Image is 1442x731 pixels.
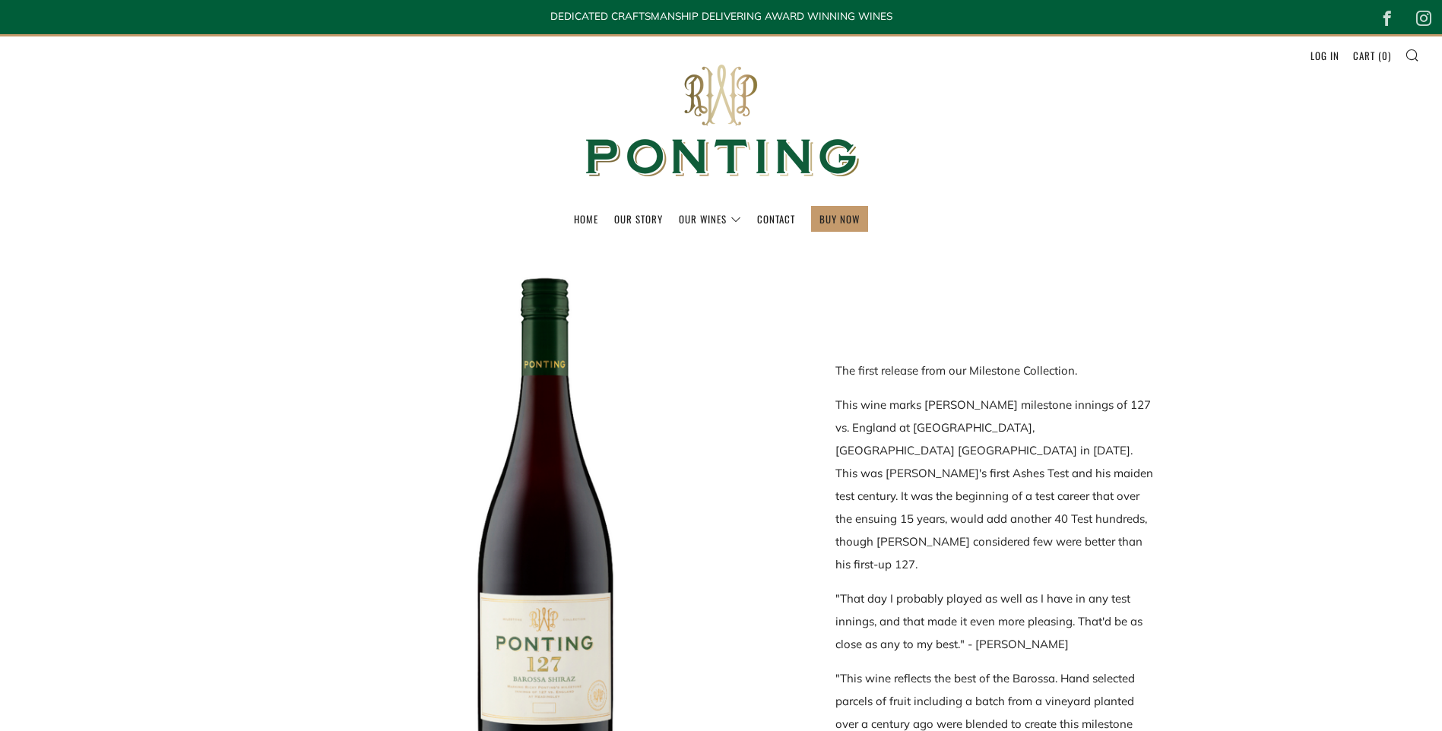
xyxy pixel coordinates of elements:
[614,207,663,231] a: Our Story
[679,207,741,231] a: Our Wines
[835,359,1155,382] p: The first release from our Milestone Collection.
[574,207,598,231] a: Home
[569,36,873,206] img: Ponting Wines
[757,207,795,231] a: Contact
[1382,48,1388,63] span: 0
[819,207,860,231] a: BUY NOW
[1353,43,1391,68] a: Cart (0)
[835,394,1155,576] p: This wine marks [PERSON_NAME] milestone innings of 127 vs. England at [GEOGRAPHIC_DATA], [GEOGRAP...
[835,587,1155,656] p: "That day I probably played as well as I have in any test innings, and that made it even more ple...
[1310,43,1339,68] a: Log in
